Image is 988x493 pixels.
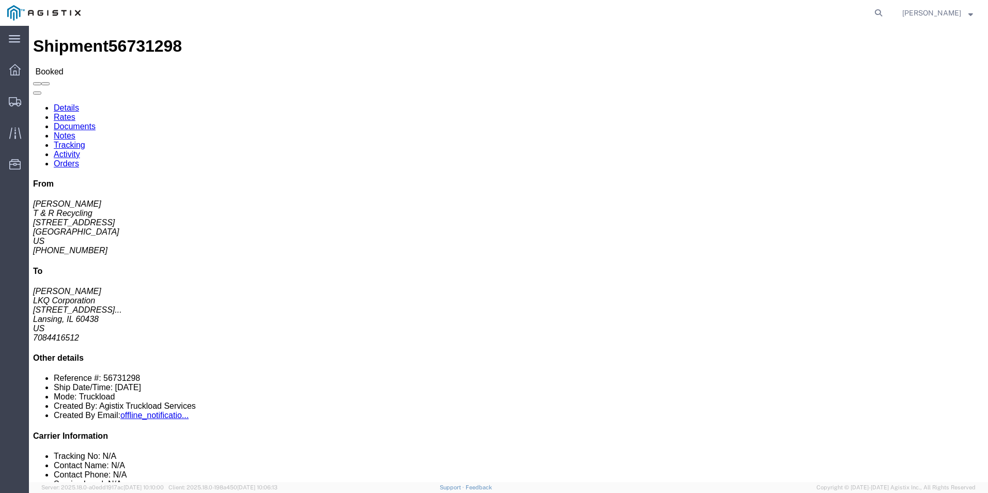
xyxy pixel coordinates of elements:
span: Server: 2025.18.0-a0edd1917ac [41,484,164,490]
span: [DATE] 10:10:00 [124,484,164,490]
span: Client: 2025.18.0-198a450 [168,484,277,490]
img: logo [7,5,81,21]
button: [PERSON_NAME] [902,7,974,19]
a: Support [440,484,466,490]
span: Corey Keys [902,7,961,19]
a: Feedback [466,484,492,490]
span: [DATE] 10:06:13 [237,484,277,490]
span: Copyright © [DATE]-[DATE] Agistix Inc., All Rights Reserved [816,483,976,492]
iframe: FS Legacy Container [29,26,988,482]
